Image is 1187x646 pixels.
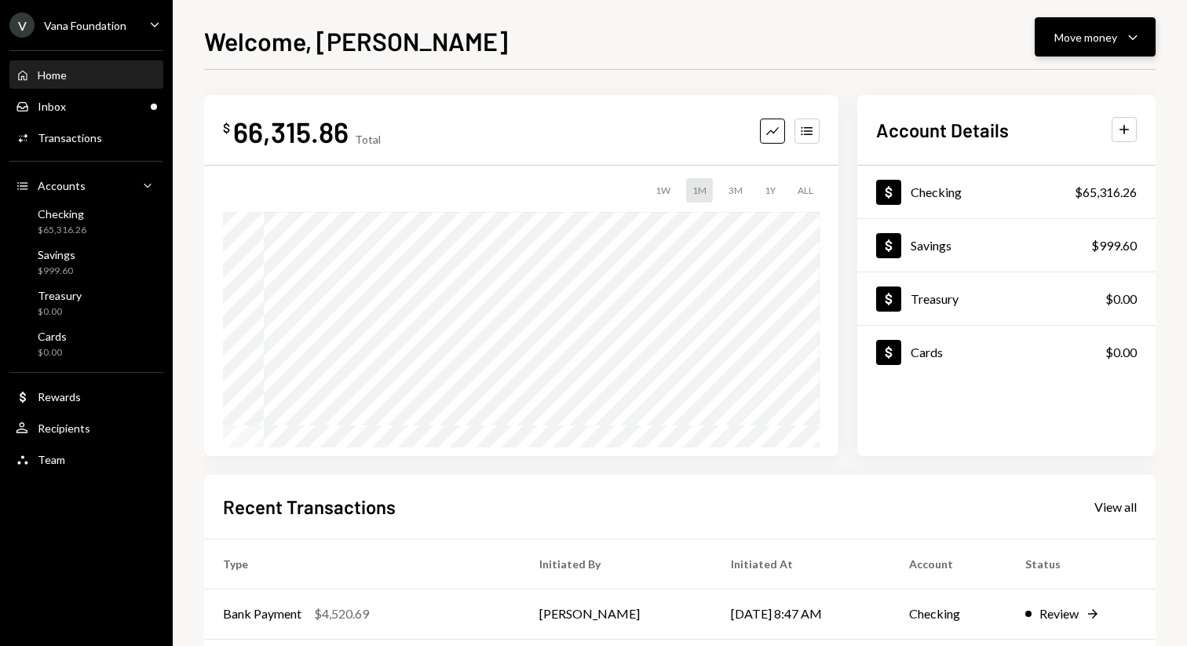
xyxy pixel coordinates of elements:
[223,120,230,136] div: $
[857,272,1156,325] a: Treasury$0.00
[911,238,951,253] div: Savings
[890,538,1007,589] th: Account
[9,203,163,240] a: Checking$65,316.26
[38,131,102,144] div: Transactions
[38,207,86,221] div: Checking
[1039,604,1079,623] div: Review
[1094,498,1137,515] a: View all
[857,166,1156,218] a: Checking$65,316.26
[233,114,349,149] div: 66,315.86
[520,589,713,639] td: [PERSON_NAME]
[38,346,67,359] div: $0.00
[911,345,943,359] div: Cards
[355,133,381,146] div: Total
[876,117,1009,143] h2: Account Details
[791,178,820,203] div: ALL
[38,265,75,278] div: $999.60
[857,219,1156,272] a: Savings$999.60
[9,445,163,473] a: Team
[314,604,369,623] div: $4,520.69
[9,171,163,199] a: Accounts
[1075,183,1137,202] div: $65,316.26
[1105,290,1137,308] div: $0.00
[38,289,82,302] div: Treasury
[38,248,75,261] div: Savings
[758,178,782,203] div: 1Y
[9,284,163,322] a: Treasury$0.00
[1054,29,1117,46] div: Move money
[223,494,396,520] h2: Recent Transactions
[38,390,81,403] div: Rewards
[223,604,301,623] div: Bank Payment
[857,326,1156,378] a: Cards$0.00
[9,325,163,363] a: Cards$0.00
[1091,236,1137,255] div: $999.60
[712,589,889,639] td: [DATE] 8:47 AM
[9,382,163,411] a: Rewards
[38,453,65,466] div: Team
[686,178,713,203] div: 1M
[1105,343,1137,362] div: $0.00
[712,538,889,589] th: Initiated At
[1035,17,1156,57] button: Move money
[38,100,66,113] div: Inbox
[520,538,713,589] th: Initiated By
[9,243,163,281] a: Savings$999.60
[38,224,86,237] div: $65,316.26
[9,92,163,120] a: Inbox
[9,13,35,38] div: V
[44,19,126,32] div: Vana Foundation
[38,305,82,319] div: $0.00
[649,178,677,203] div: 1W
[204,25,508,57] h1: Welcome, [PERSON_NAME]
[9,60,163,89] a: Home
[890,589,1007,639] td: Checking
[38,330,67,343] div: Cards
[1094,499,1137,515] div: View all
[38,422,90,435] div: Recipients
[722,178,749,203] div: 3M
[38,68,67,82] div: Home
[1006,538,1156,589] th: Status
[911,184,962,199] div: Checking
[9,414,163,442] a: Recipients
[38,179,86,192] div: Accounts
[204,538,520,589] th: Type
[911,291,959,306] div: Treasury
[9,123,163,151] a: Transactions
